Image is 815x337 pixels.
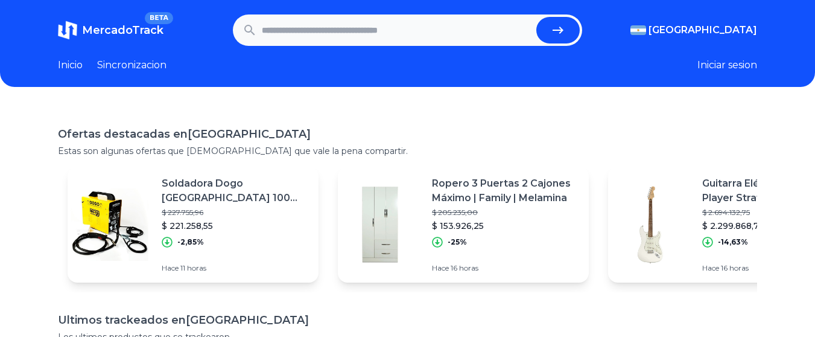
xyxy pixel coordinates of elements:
[432,263,579,273] p: Hace 16 horas
[649,23,757,37] span: [GEOGRAPHIC_DATA]
[58,21,163,40] a: MercadoTrackBETA
[432,208,579,217] p: $ 205.235,00
[162,220,309,232] p: $ 221.258,55
[82,24,163,37] span: MercadoTrack
[177,237,204,247] p: -2,85%
[58,312,757,329] h1: Ultimos trackeados en [GEOGRAPHIC_DATA]
[608,182,693,267] img: Featured image
[338,182,422,267] img: Featured image
[162,263,309,273] p: Hace 11 horas
[68,167,319,283] a: Featured imageSoldadora Dogo [GEOGRAPHIC_DATA] 100 Amp Industrial Mig Y Mma Torcha$ 227.755,96$ 2...
[448,237,467,247] p: -25%
[630,23,757,37] button: [GEOGRAPHIC_DATA]
[432,176,579,205] p: Ropero 3 Puertas 2 Cajones Máximo | Family | Melamina
[68,182,152,267] img: Featured image
[58,126,757,143] h1: Ofertas destacadas en [GEOGRAPHIC_DATA]
[58,21,77,40] img: MercadoTrack
[162,176,309,205] p: Soldadora Dogo [GEOGRAPHIC_DATA] 100 Amp Industrial Mig Y Mma Torcha
[145,12,173,24] span: BETA
[630,25,646,35] img: Argentina
[97,58,166,72] a: Sincronizacion
[58,145,757,157] p: Estas son algunas ofertas que [DEMOGRAPHIC_DATA] que vale la pena compartir.
[162,208,309,217] p: $ 227.755,96
[718,237,748,247] p: -14,63%
[432,220,579,232] p: $ 153.926,25
[338,167,589,283] a: Featured imageRopero 3 Puertas 2 Cajones Máximo | Family | Melamina$ 205.235,00$ 153.926,25-25%Ha...
[58,58,83,72] a: Inicio
[697,58,757,72] button: Iniciar sesion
